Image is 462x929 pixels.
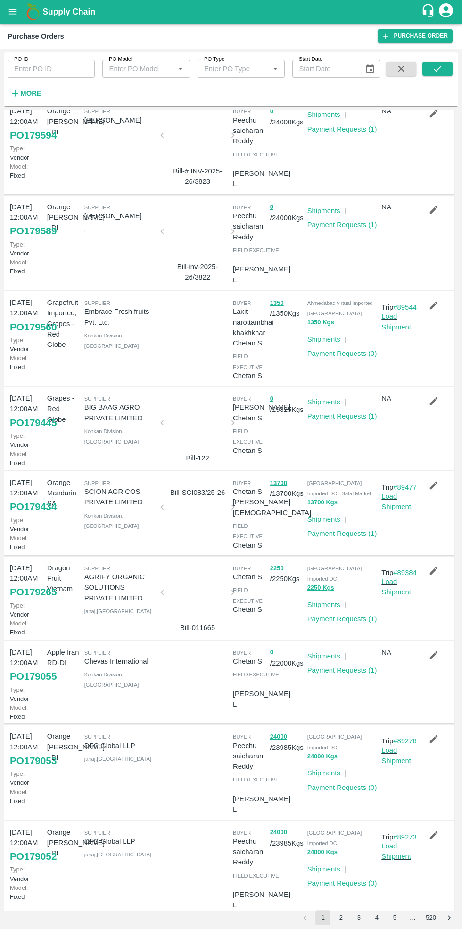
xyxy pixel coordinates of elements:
button: Open [269,63,281,75]
div: | [340,647,346,661]
p: [DATE] 12:00AM [10,106,43,127]
a: PO179052 [10,848,57,865]
span: Type: [10,337,25,344]
div: | [340,106,346,120]
a: Shipments [307,865,340,873]
span: [GEOGRAPHIC_DATA] Imported DC - Safal Market [307,480,371,496]
button: Choose date [361,60,379,78]
span: Supplier [84,300,110,306]
div: customer-support [421,3,437,20]
div: | [340,393,346,407]
span: [GEOGRAPHIC_DATA] Imported DC [307,566,362,582]
p: [DATE] 12:00AM [10,731,43,752]
p: NA [381,202,415,212]
span: jahaj , [GEOGRAPHIC_DATA] [84,756,151,762]
span: Model: [10,163,28,170]
button: 13700 [270,478,287,489]
p: Chetan S [233,445,266,456]
a: PO179434 [10,498,57,515]
a: Supply Chain [42,5,421,18]
p: Vendor [10,336,43,354]
p: Peechu saicharan Reddy [233,836,266,868]
div: | [340,510,346,525]
p: Chevas International [84,656,155,666]
a: Load Shipment [381,842,411,860]
button: 0 [270,106,273,117]
p: Bill-inv-2025-26/3822 [166,262,229,283]
a: Shipments [307,769,340,777]
p: Vendor [10,865,43,883]
p: AGRIFY ORGANIC SOLUTIONS PRIVATE LIMITED [84,572,155,603]
p: [PERSON_NAME] L [233,889,290,911]
p: [DATE] 12:00AM [10,393,43,414]
span: Konkan Division , [GEOGRAPHIC_DATA] [84,333,139,349]
a: Load Shipment [381,493,411,510]
p: NA [381,106,415,116]
p: [DATE] 12:00AM [10,563,43,584]
a: Payment Requests (0) [307,350,377,357]
span: Konkan Division , [GEOGRAPHIC_DATA] [84,672,139,688]
a: PO179560 [10,319,57,336]
span: buyer [233,205,251,210]
button: Go to page 5 [387,910,402,925]
p: [DATE] 12:00AM [10,477,43,499]
a: PO179265 [10,584,57,600]
a: PO179445 [10,414,57,431]
span: Model: [10,789,28,796]
span: Model: [10,354,28,362]
button: 0 [270,647,273,658]
p: / 23985 Kgs [270,731,304,753]
span: Type: [10,770,25,777]
p: Chetan S [233,338,274,348]
span: Supplier [84,734,110,740]
p: Fixed [10,162,43,180]
a: PO179594 [10,127,57,144]
p: Orange [PERSON_NAME] - DI [47,202,81,233]
p: Trip [381,736,417,746]
p: [DATE] 12:00AM [10,647,43,668]
input: Enter PO Model [105,63,171,75]
span: Type: [10,241,25,248]
button: 0 [270,394,273,404]
span: buyer [233,480,251,486]
input: Enter PO Type [200,63,266,75]
span: Model: [10,620,28,627]
span: Model: [10,884,28,891]
span: Type: [10,866,25,873]
p: [PERSON_NAME] L [233,794,290,815]
p: Fixed [10,788,43,806]
button: Go to next page [442,910,457,925]
p: Vendor [10,431,43,449]
button: 1350 Kgs [307,317,334,328]
strong: More [20,90,41,97]
p: Fixed [10,534,43,551]
p: Bill-122 [166,453,229,463]
p: [PERSON_NAME] L [233,689,290,710]
p: Vendor [10,685,43,703]
p: Peechu saicharan Reddy [233,115,266,147]
p: SCION AGRICOS PRIVATE LIMITED [84,486,155,508]
span: Type: [10,517,25,524]
button: Go to page 4 [369,910,384,925]
p: Vendor [10,516,43,534]
span: Model: [10,259,28,266]
p: [PERSON_NAME] [233,402,290,412]
a: Shipments [307,398,340,406]
p: Grapes - Red Globe [47,393,81,425]
div: | [340,596,346,610]
p: Chetan S [233,486,311,497]
a: Payment Requests (1) [307,412,377,420]
span: Type: [10,145,25,152]
span: field executive [233,523,263,539]
button: 24000 [270,732,287,742]
p: Bill-011665 [166,623,229,633]
a: Load Shipment [381,578,411,596]
a: Payment Requests (1) [307,615,377,623]
p: Vendor [10,769,43,787]
p: / 13700 Kgs [270,477,304,499]
p: Chetan S [233,656,266,666]
a: #89273 [393,833,417,841]
span: , [84,131,86,136]
a: Shipments [307,207,340,214]
nav: pagination navigation [296,910,458,925]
